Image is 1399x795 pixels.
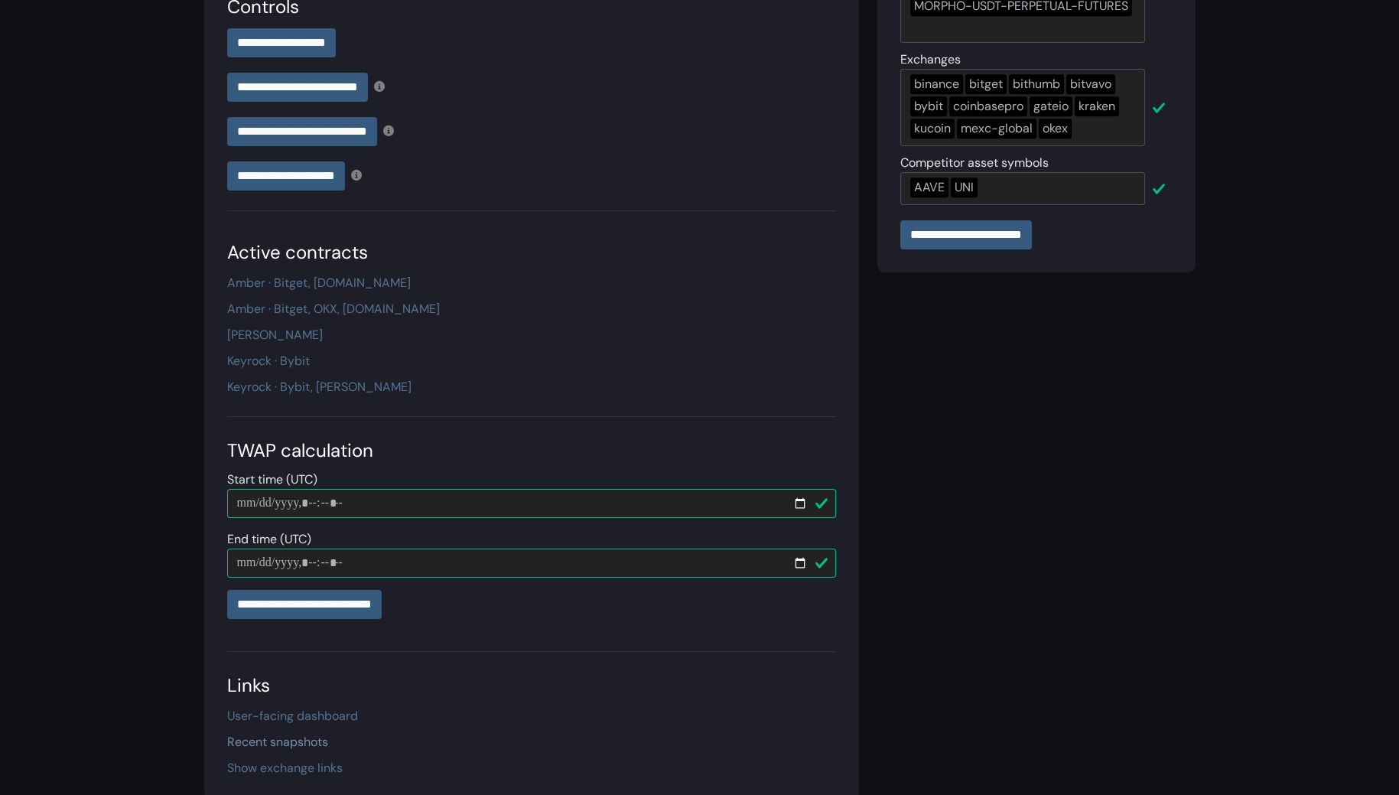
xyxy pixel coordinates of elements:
[227,708,358,724] a: User-facing dashboard
[1009,74,1064,94] div: bithumb
[227,734,328,750] a: Recent snapshots
[949,96,1027,116] div: coinbasepro
[965,74,1007,94] div: bitget
[910,119,955,138] div: kucoin
[227,437,836,464] div: TWAP calculation
[227,471,317,489] label: Start time (UTC)
[1039,119,1072,138] div: okex
[227,301,440,317] a: Amber · Bitget, OKX, [DOMAIN_NAME]
[227,327,323,343] a: [PERSON_NAME]
[910,96,947,116] div: bybit
[1075,96,1119,116] div: kraken
[227,239,836,266] div: Active contracts
[227,379,412,395] a: Keyrock · Bybit, [PERSON_NAME]
[957,119,1036,138] div: mexc-global
[900,51,961,69] label: Exchanges
[227,275,411,291] a: Amber · Bitget, [DOMAIN_NAME]
[1066,74,1115,94] div: bitvavo
[227,672,836,699] div: Links
[227,530,311,549] label: End time (UTC)
[910,74,963,94] div: binance
[900,154,1049,172] label: Competitor asset symbols
[1030,96,1072,116] div: gateio
[910,178,948,197] div: AAVE
[227,353,310,369] a: Keyrock · Bybit
[227,760,343,776] a: Show exchange links
[951,178,978,197] div: UNI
